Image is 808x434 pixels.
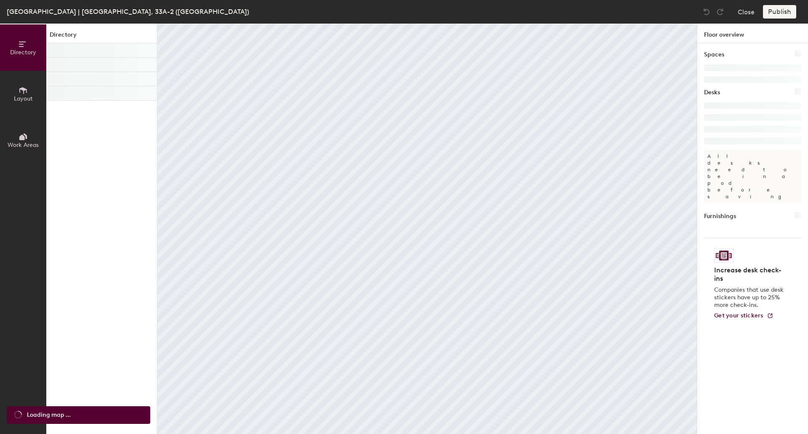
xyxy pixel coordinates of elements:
a: Get your stickers [714,312,773,320]
h1: Floor overview [697,24,808,43]
span: Directory [10,49,36,56]
button: Close [738,5,755,19]
h1: Furnishings [704,212,736,221]
h1: Directory [46,30,157,43]
span: Get your stickers [714,312,763,319]
p: Companies that use desk stickers have up to 25% more check-ins. [714,286,786,309]
img: Redo [716,8,724,16]
span: Work Areas [8,141,39,149]
div: [GEOGRAPHIC_DATA] | [GEOGRAPHIC_DATA], 33A-2 ([GEOGRAPHIC_DATA]) [7,6,249,17]
h1: Desks [704,88,720,97]
img: Undo [702,8,711,16]
img: Sticker logo [714,248,734,263]
span: Loading map ... [27,410,71,420]
h4: Increase desk check-ins [714,266,786,283]
h1: Spaces [704,50,724,59]
span: Layout [14,95,33,102]
p: All desks need to be in a pod before saving [704,149,801,203]
canvas: Map [157,24,697,434]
